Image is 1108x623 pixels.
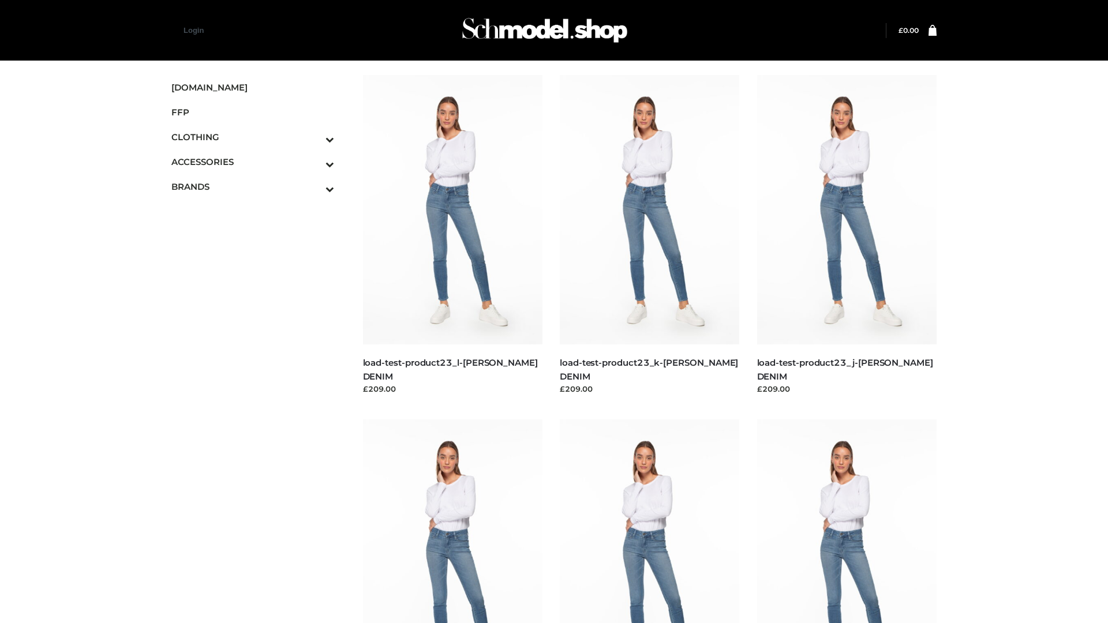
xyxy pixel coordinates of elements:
span: [DOMAIN_NAME] [171,81,334,94]
a: BRANDSToggle Submenu [171,174,334,199]
img: Schmodel Admin 964 [458,7,631,53]
span: £ [899,26,903,35]
button: Toggle Submenu [294,125,334,149]
a: load-test-product23_l-[PERSON_NAME] DENIM [363,357,538,381]
span: ACCESSORIES [171,155,334,168]
span: CLOTHING [171,130,334,144]
a: CLOTHINGToggle Submenu [171,125,334,149]
span: BRANDS [171,180,334,193]
span: FFP [171,106,334,119]
a: load-test-product23_j-[PERSON_NAME] DENIM [757,357,933,381]
bdi: 0.00 [899,26,919,35]
a: [DOMAIN_NAME] [171,75,334,100]
button: Toggle Submenu [294,174,334,199]
a: Login [184,26,204,35]
button: Toggle Submenu [294,149,334,174]
a: load-test-product23_k-[PERSON_NAME] DENIM [560,357,738,381]
div: £209.00 [757,383,937,395]
a: £0.00 [899,26,919,35]
a: FFP [171,100,334,125]
a: ACCESSORIESToggle Submenu [171,149,334,174]
div: £209.00 [363,383,543,395]
div: £209.00 [560,383,740,395]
